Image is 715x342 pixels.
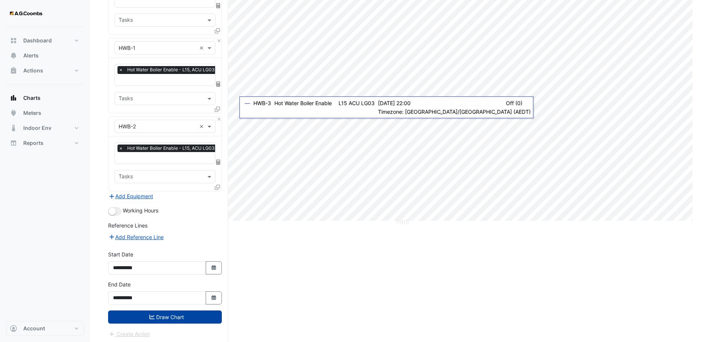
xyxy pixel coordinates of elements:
[108,310,222,324] button: Draw Chart
[123,207,158,214] span: Working Hours
[108,330,151,337] app-escalated-ticket-create-button: Please draw the charts first
[108,192,154,200] button: Add Equipment
[23,109,41,117] span: Meters
[10,94,17,102] app-icon: Charts
[23,52,39,59] span: Alerts
[215,2,222,9] span: Choose Function
[125,66,217,74] span: Hot Water Boiler Enable - L15, ACU LG03
[215,81,222,87] span: Choose Function
[10,124,17,132] app-icon: Indoor Env
[108,250,133,258] label: Start Date
[23,67,43,74] span: Actions
[199,122,206,130] span: Clear
[23,124,51,132] span: Indoor Env
[23,37,52,44] span: Dashboard
[6,48,84,63] button: Alerts
[199,44,206,52] span: Clear
[215,184,220,190] span: Clone Favourites and Tasks from this Equipment to other Equipment
[108,233,164,241] button: Add Reference Line
[6,90,84,105] button: Charts
[6,321,84,336] button: Account
[23,139,44,147] span: Reports
[215,106,220,112] span: Clone Favourites and Tasks from this Equipment to other Equipment
[10,37,17,44] app-icon: Dashboard
[211,265,217,271] fa-icon: Select Date
[10,52,17,59] app-icon: Alerts
[6,105,84,121] button: Meters
[217,117,221,122] button: Close
[125,145,217,152] span: Hot Water Boiler Enable - L15, ACU LG03
[6,33,84,48] button: Dashboard
[215,27,220,34] span: Clone Favourites and Tasks from this Equipment to other Equipment
[6,136,84,151] button: Reports
[217,38,221,43] button: Close
[117,94,133,104] div: Tasks
[108,221,148,229] label: Reference Lines
[6,63,84,78] button: Actions
[23,94,41,102] span: Charts
[9,6,43,21] img: Company Logo
[108,280,131,288] label: End Date
[215,159,222,165] span: Choose Function
[10,109,17,117] app-icon: Meters
[117,145,124,152] span: ×
[6,121,84,136] button: Indoor Env
[117,172,133,182] div: Tasks
[117,16,133,26] div: Tasks
[211,295,217,301] fa-icon: Select Date
[117,66,124,74] span: ×
[10,139,17,147] app-icon: Reports
[10,67,17,74] app-icon: Actions
[23,325,45,332] span: Account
